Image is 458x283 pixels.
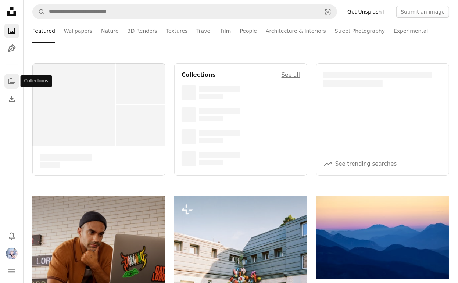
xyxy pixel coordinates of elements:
a: Wallpapers [64,19,92,43]
a: Street Photography [335,19,385,43]
span: –– –––– ––– –––– [199,86,240,92]
span: – –––– ––––. [199,138,223,143]
a: Layered blue mountains under a pastel sky [316,234,449,241]
span: –– ––– ––– [40,162,60,168]
span: – –––– ––––. [199,94,223,99]
a: Illustrations [4,41,19,56]
span: –– –––– –––– –––– –– [40,154,92,161]
a: Travel [196,19,212,43]
a: People [240,19,257,43]
span: –– –––– ––– –––– [199,108,240,114]
span: –– –––– ––– –––– [199,130,240,136]
img: Avatar of user Thirsty Water [6,248,18,259]
a: Textures [166,19,188,43]
button: Notifications [4,229,19,243]
a: See trending searches [335,161,397,167]
a: Nature [101,19,118,43]
a: Download History [4,92,19,106]
span: – –––– ––––. [199,160,223,165]
h4: Collections [182,71,216,79]
a: Photos [4,24,19,38]
a: Collections [4,74,19,89]
button: Menu [4,264,19,279]
button: Submit an image [396,6,449,18]
form: Find visuals sitewide [32,4,337,19]
button: Search Unsplash [33,5,45,19]
button: Profile [4,246,19,261]
span: – –––– ––––. [199,116,223,121]
a: Get Unsplash+ [343,6,390,18]
img: Layered blue mountains under a pastel sky [316,196,449,279]
span: ––– – –– – – – –––– ––– – –––– –– – ––– –––– –––– ––– ––– – –– – – –– [323,72,432,87]
a: Man wearing a beanie and shirt works on a laptop. [32,259,165,266]
button: Visual search [319,5,337,19]
a: Experimental [394,19,428,43]
a: Architecture & Interiors [266,19,326,43]
span: –– –––– ––– –––– [199,152,240,158]
a: Home — Unsplash [4,4,19,21]
a: 3D Renders [128,19,157,43]
a: Film [221,19,231,43]
a: See all [282,71,300,79]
